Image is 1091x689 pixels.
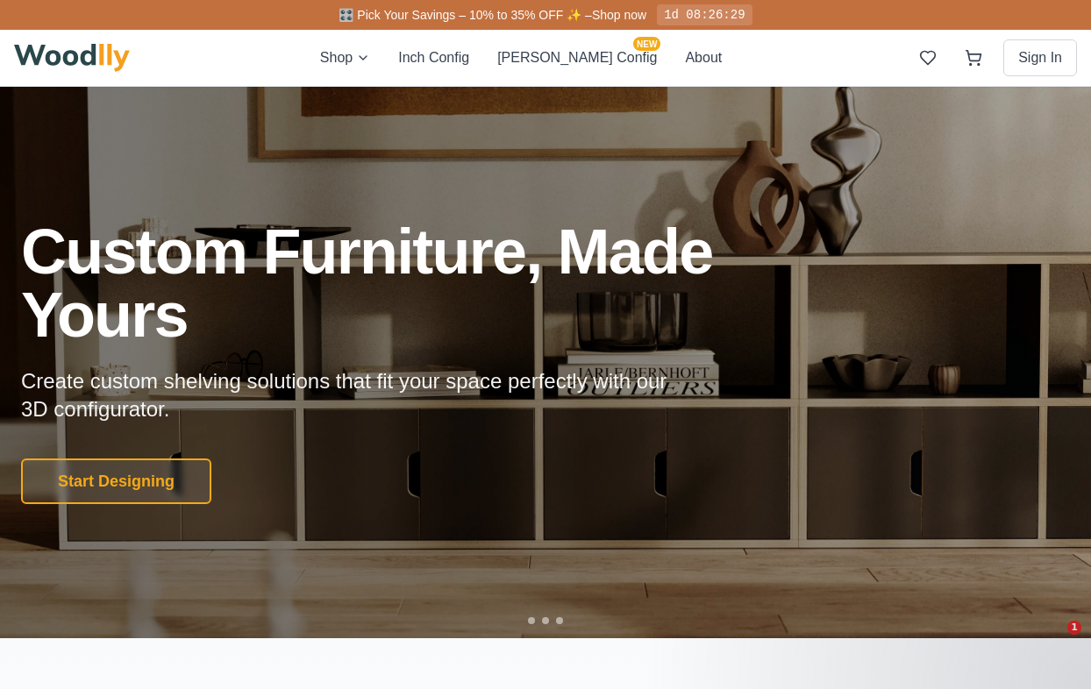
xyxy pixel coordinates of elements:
img: Woodlly [14,44,130,72]
button: Shop [320,47,370,68]
button: Sign In [1003,39,1077,76]
a: Shop now [592,8,646,22]
span: NEW [633,37,660,51]
button: [PERSON_NAME] ConfigNEW [497,47,657,68]
span: 1 [1067,621,1081,635]
button: About [685,47,722,68]
button: Start Designing [21,458,211,504]
div: 1d 08:26:29 [657,4,752,25]
iframe: Intercom live chat [1031,621,1073,663]
p: Create custom shelving solutions that fit your space perfectly with our 3D configurator. [21,367,695,423]
h1: Custom Furniture, Made Yours [21,220,807,346]
span: 🎛️ Pick Your Savings – 10% to 35% OFF ✨ – [339,8,591,22]
button: Inch Config [398,47,469,68]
